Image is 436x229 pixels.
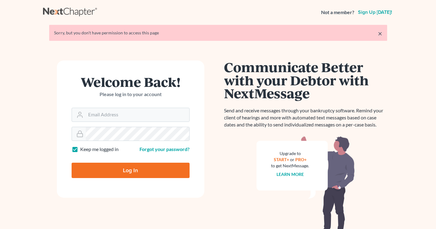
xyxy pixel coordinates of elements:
a: Sign up [DATE]! [357,10,393,15]
input: Email Address [86,108,189,122]
a: START+ [274,157,289,162]
div: Upgrade to [271,150,309,157]
a: × [378,30,382,37]
input: Log In [72,163,190,178]
a: Learn more [277,172,304,177]
div: Sorry, but you don't have permission to access this page [54,30,382,36]
a: Forgot your password? [139,146,190,152]
p: Please log in to your account [72,91,190,98]
a: PRO+ [295,157,307,162]
h1: Welcome Back! [72,75,190,88]
span: or [290,157,294,162]
label: Keep me logged in [80,146,119,153]
strong: Not a member? [321,9,354,16]
div: to get NextMessage. [271,163,309,169]
p: Send and receive messages through your bankruptcy software. Remind your client of hearings and mo... [224,107,387,128]
h1: Communicate Better with your Debtor with NextMessage [224,60,387,100]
